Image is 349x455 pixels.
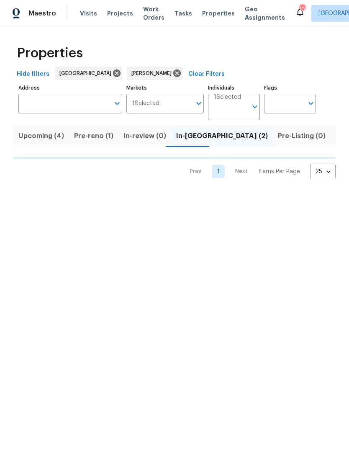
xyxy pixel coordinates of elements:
[18,130,64,142] span: Upcoming (4)
[264,85,316,90] label: Flags
[249,101,261,113] button: Open
[174,10,192,16] span: Tasks
[13,67,53,82] button: Hide filters
[107,9,133,18] span: Projects
[208,85,260,90] label: Individuals
[193,98,205,109] button: Open
[214,94,241,101] span: 1 Selected
[182,164,336,179] nav: Pagination Navigation
[310,161,336,183] div: 25
[143,5,164,22] span: Work Orders
[212,165,225,178] a: Goto page 1
[80,9,97,18] span: Visits
[126,85,204,90] label: Markets
[305,98,317,109] button: Open
[176,130,268,142] span: In-[GEOGRAPHIC_DATA] (2)
[127,67,182,80] div: [PERSON_NAME]
[74,130,113,142] span: Pre-reno (1)
[59,69,115,77] span: [GEOGRAPHIC_DATA]
[245,5,285,22] span: Geo Assignments
[278,130,326,142] span: Pre-Listing (0)
[55,67,122,80] div: [GEOGRAPHIC_DATA]
[185,67,228,82] button: Clear Filters
[123,130,166,142] span: In-review (0)
[18,85,122,90] label: Address
[188,69,225,80] span: Clear Filters
[258,167,300,176] p: Items Per Page
[111,98,123,109] button: Open
[131,69,175,77] span: [PERSON_NAME]
[202,9,235,18] span: Properties
[17,69,49,80] span: Hide filters
[132,100,159,107] span: 1 Selected
[17,49,83,57] span: Properties
[28,9,56,18] span: Maestro
[299,5,305,13] div: 107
